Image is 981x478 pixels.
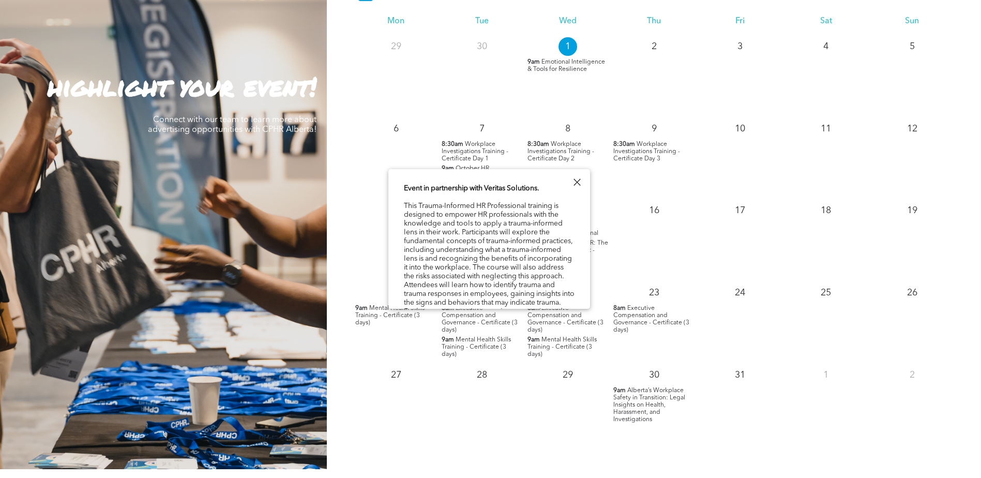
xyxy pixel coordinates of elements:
[559,119,577,138] p: 8
[869,17,955,26] div: Sun
[473,366,491,384] p: 28
[527,305,603,333] span: Executive Compensation and Governance - Certificate (3 days)
[645,201,663,220] p: 16
[387,119,405,138] p: 6
[473,37,491,56] p: 30
[817,119,835,138] p: 11
[903,37,922,56] p: 5
[817,283,835,302] p: 25
[387,201,405,220] p: 13
[527,58,540,66] span: 9am
[903,283,922,302] p: 26
[559,37,577,56] p: 1
[817,201,835,220] p: 18
[442,336,454,343] span: 9am
[525,17,611,26] div: Wed
[473,119,491,138] p: 7
[527,59,605,72] span: Emotional Intelligence & Tools for Resilience
[442,141,463,148] span: 8:30am
[353,17,439,26] div: Mon
[613,141,635,148] span: 8:30am
[442,166,489,179] span: October HR Roundtable
[387,37,405,56] p: 29
[387,283,405,302] p: 20
[442,141,508,162] span: Workplace Investigations Training - Certificate Day 1
[442,305,518,333] span: Executive Compensation and Governance - Certificate (3 days)
[731,119,749,138] p: 10
[645,37,663,56] p: 2
[613,305,689,333] span: Executive Compensation and Governance - Certificate (3 days)
[148,116,316,134] span: Connect with our team to learn more about advertising opportunities with CPHR Alberta!
[387,366,405,384] p: 27
[903,366,922,384] p: 2
[645,119,663,138] p: 9
[559,366,577,384] p: 29
[903,119,922,138] p: 12
[355,305,425,326] span: Mental Health Skills Training - Certificate (3 days)
[613,387,626,394] span: 9am
[903,201,922,220] p: 19
[611,17,697,26] div: Thu
[48,68,316,104] strong: highlight your event!
[442,165,454,172] span: 9am
[697,17,783,26] div: Fri
[527,141,594,162] span: Workplace Investigations Training - Certificate Day 2
[527,337,597,357] span: Mental Health Skills Training - Certificate (3 days)
[404,185,539,192] b: Event in partnership with Veritas Solutions.
[731,283,749,302] p: 24
[731,201,749,220] p: 17
[613,305,626,312] span: 8am
[817,37,835,56] p: 4
[731,37,749,56] p: 3
[645,283,663,302] p: 23
[645,366,663,384] p: 30
[613,387,685,423] span: Alberta’s Workplace Safety in Transition: Legal Insights on Health, Harassment, and Investigations
[613,141,680,162] span: Workplace Investigations Training - Certificate Day 3
[527,141,549,148] span: 8:30am
[527,336,540,343] span: 9am
[439,17,525,26] div: Tue
[355,305,368,312] span: 9am
[731,366,749,384] p: 31
[442,337,511,357] span: Mental Health Skills Training - Certificate (3 days)
[783,17,869,26] div: Sat
[817,366,835,384] p: 1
